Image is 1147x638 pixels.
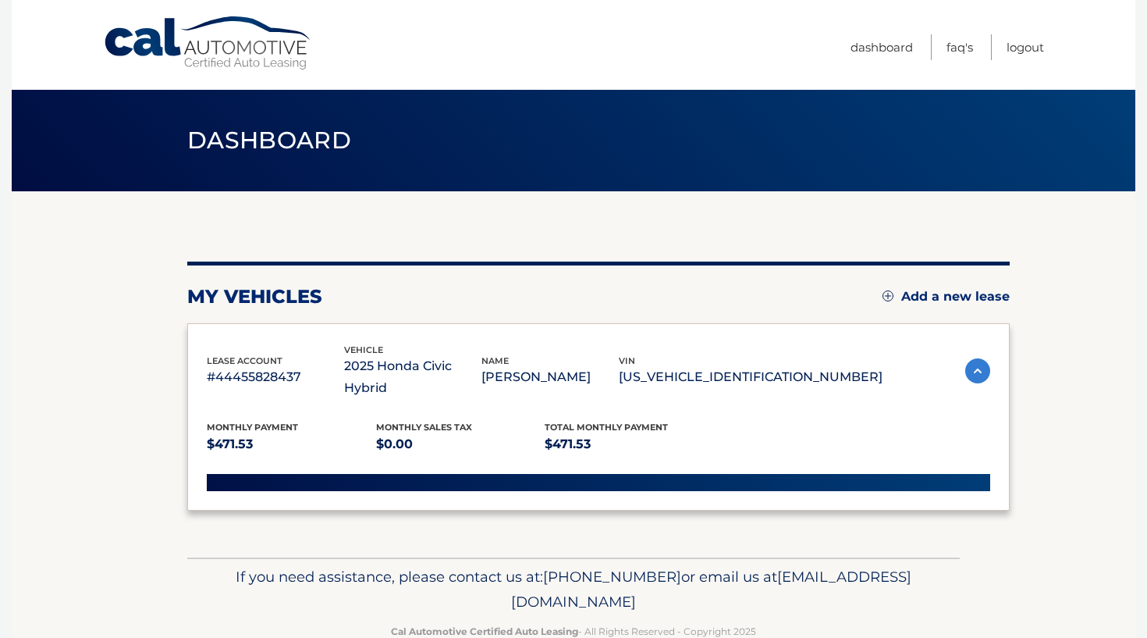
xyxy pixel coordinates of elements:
[207,355,282,366] span: lease account
[187,126,351,155] span: Dashboard
[545,422,668,433] span: Total Monthly Payment
[207,422,298,433] span: Monthly Payment
[619,366,882,388] p: [US_VEHICLE_IDENTIFICATION_NUMBER]
[965,358,990,383] img: accordion-active.svg
[376,433,545,455] p: $0.00
[850,34,913,60] a: Dashboard
[882,289,1010,305] a: Add a new lease
[376,422,472,433] span: Monthly sales Tax
[197,565,950,615] p: If you need assistance, please contact us at: or email us at
[207,433,376,455] p: $471.53
[511,568,911,611] span: [EMAIL_ADDRESS][DOMAIN_NAME]
[545,433,714,455] p: $471.53
[882,290,893,301] img: add.svg
[619,355,635,366] span: vin
[344,355,481,399] p: 2025 Honda Civic Hybrid
[1007,34,1044,60] a: Logout
[103,16,314,71] a: Cal Automotive
[481,355,509,366] span: name
[344,344,383,355] span: vehicle
[391,626,578,637] strong: Cal Automotive Certified Auto Leasing
[481,366,619,388] p: [PERSON_NAME]
[207,366,344,388] p: #44455828437
[543,568,681,586] span: [PHONE_NUMBER]
[946,34,973,60] a: FAQ's
[187,285,322,308] h2: my vehicles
